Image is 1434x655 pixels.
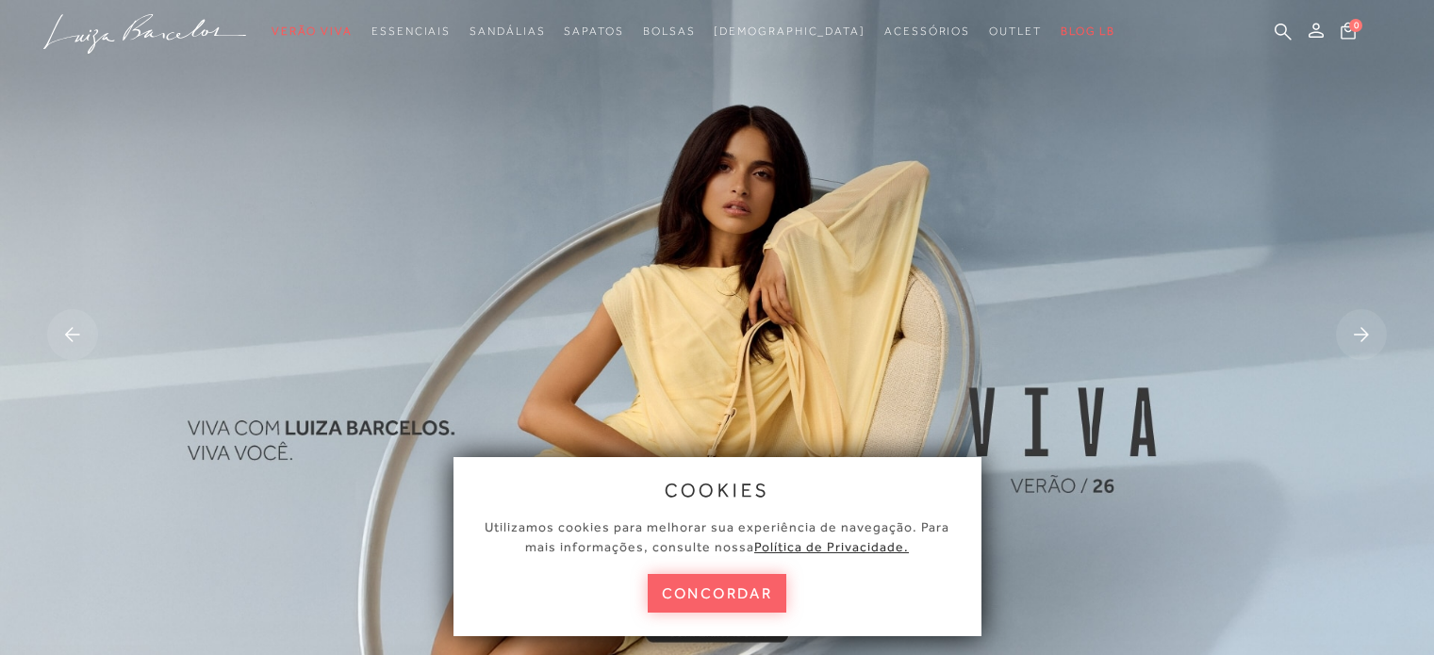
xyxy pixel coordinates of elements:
span: Acessórios [884,25,970,38]
span: Outlet [989,25,1042,38]
a: BLOG LB [1061,14,1115,49]
span: Verão Viva [272,25,353,38]
button: concordar [648,574,787,613]
a: noSubCategoriesText [884,14,970,49]
span: Sandálias [470,25,545,38]
a: noSubCategoriesText [371,14,451,49]
span: cookies [665,480,770,500]
span: Utilizamos cookies para melhorar sua experiência de navegação. Para mais informações, consulte nossa [485,519,949,554]
button: 0 [1335,21,1361,46]
a: noSubCategoriesText [470,14,545,49]
span: Bolsas [643,25,696,38]
span: 0 [1349,19,1362,32]
a: Política de Privacidade. [754,539,909,554]
a: noSubCategoriesText [564,14,623,49]
span: BLOG LB [1061,25,1115,38]
a: noSubCategoriesText [989,14,1042,49]
a: noSubCategoriesText [643,14,696,49]
a: noSubCategoriesText [714,14,865,49]
span: Sapatos [564,25,623,38]
a: noSubCategoriesText [272,14,353,49]
span: [DEMOGRAPHIC_DATA] [714,25,865,38]
span: Essenciais [371,25,451,38]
